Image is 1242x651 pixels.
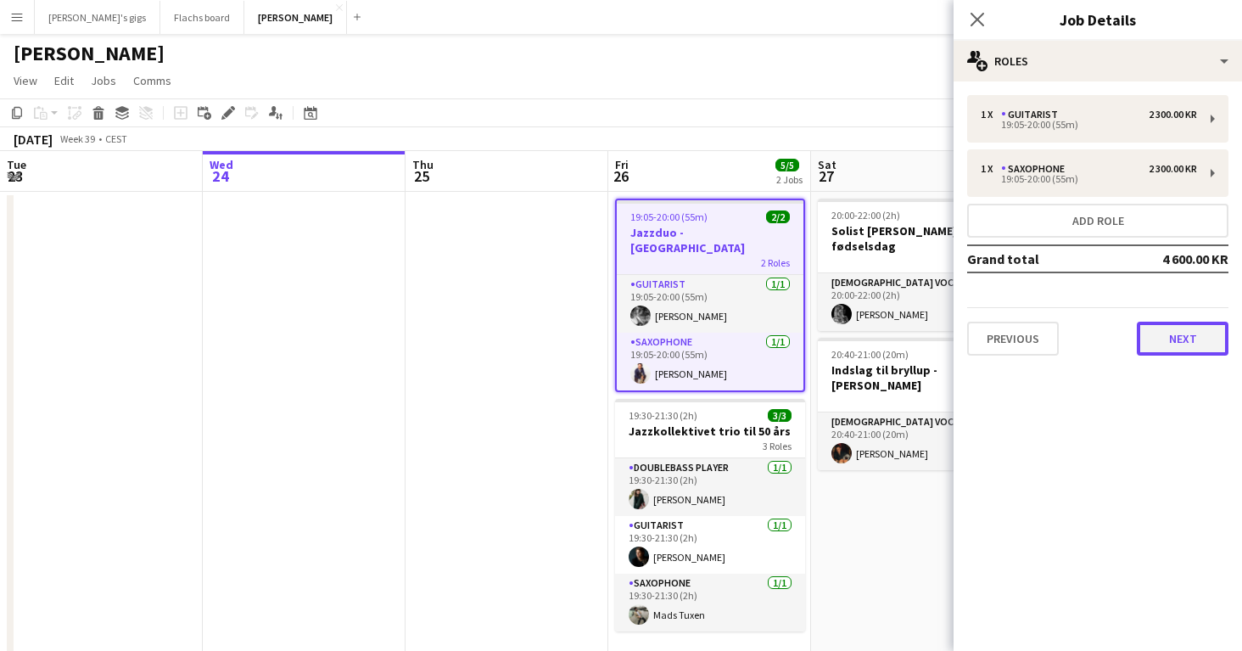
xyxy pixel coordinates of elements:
[7,157,26,172] span: Tue
[1149,163,1197,175] div: 2 300.00 KR
[35,1,160,34] button: [PERSON_NAME]'s gigs
[1149,109,1197,121] div: 2 300.00 KR
[981,109,1001,121] div: 1 x
[56,132,98,145] span: Week 39
[14,41,165,66] h1: [PERSON_NAME]
[210,157,233,172] span: Wed
[818,223,1008,254] h3: Solist [PERSON_NAME] til fødselsdag
[1137,322,1228,356] button: Next
[126,70,178,92] a: Comms
[954,41,1242,81] div: Roles
[981,121,1197,129] div: 19:05-20:00 (55m)
[831,348,909,361] span: 20:40-21:00 (20m)
[617,333,803,390] app-card-role: Saxophone1/119:05-20:00 (55m)[PERSON_NAME]
[818,412,1008,470] app-card-role: [DEMOGRAPHIC_DATA] Vocal + Guitar1/120:40-21:00 (20m)[PERSON_NAME]
[615,424,805,439] h3: Jazzkollektivet trio til 50 års
[615,199,805,392] app-job-card: 19:05-20:00 (55m)2/2Jazzduo - [GEOGRAPHIC_DATA]2 RolesGuitarist1/119:05-20:00 (55m)[PERSON_NAME]S...
[207,166,233,186] span: 24
[981,163,1001,175] div: 1 x
[14,131,53,148] div: [DATE]
[967,322,1059,356] button: Previous
[244,1,347,34] button: [PERSON_NAME]
[615,516,805,574] app-card-role: Guitarist1/119:30-21:30 (2h)[PERSON_NAME]
[831,209,900,222] span: 20:00-22:00 (2h)
[4,166,26,186] span: 23
[412,157,434,172] span: Thu
[768,409,792,422] span: 3/3
[54,73,74,88] span: Edit
[91,73,116,88] span: Jobs
[818,338,1008,470] app-job-card: 20:40-21:00 (20m)1/1Indslag til bryllup - [PERSON_NAME]1 Role[DEMOGRAPHIC_DATA] Vocal + Guitar1/1...
[761,256,790,269] span: 2 Roles
[815,166,836,186] span: 27
[48,70,81,92] a: Edit
[766,210,790,223] span: 2/2
[818,157,836,172] span: Sat
[776,173,803,186] div: 2 Jobs
[818,199,1008,331] app-job-card: 20:00-22:00 (2h)1/1Solist [PERSON_NAME] til fødselsdag1 Role[DEMOGRAPHIC_DATA] Vocal + guitar1/12...
[7,70,44,92] a: View
[1001,109,1065,121] div: Guitarist
[630,210,708,223] span: 19:05-20:00 (55m)
[613,166,629,186] span: 26
[1122,245,1228,272] td: 4 600.00 KR
[967,245,1122,272] td: Grand total
[615,458,805,516] app-card-role: Doublebass Player1/119:30-21:30 (2h)[PERSON_NAME]
[617,275,803,333] app-card-role: Guitarist1/119:05-20:00 (55m)[PERSON_NAME]
[615,574,805,631] app-card-role: Saxophone1/119:30-21:30 (2h)Mads Tuxen
[617,225,803,255] h3: Jazzduo - [GEOGRAPHIC_DATA]
[105,132,127,145] div: CEST
[629,409,697,422] span: 19:30-21:30 (2h)
[1001,163,1071,175] div: Saxophone
[818,273,1008,331] app-card-role: [DEMOGRAPHIC_DATA] Vocal + guitar1/120:00-22:00 (2h)[PERSON_NAME]
[410,166,434,186] span: 25
[775,159,799,171] span: 5/5
[954,8,1242,31] h3: Job Details
[615,399,805,631] app-job-card: 19:30-21:30 (2h)3/3Jazzkollektivet trio til 50 års3 RolesDoublebass Player1/119:30-21:30 (2h)[PER...
[133,73,171,88] span: Comms
[160,1,244,34] button: Flachs board
[14,73,37,88] span: View
[84,70,123,92] a: Jobs
[763,440,792,452] span: 3 Roles
[615,157,629,172] span: Fri
[818,362,1008,393] h3: Indslag til bryllup - [PERSON_NAME]
[967,204,1228,238] button: Add role
[981,175,1197,183] div: 19:05-20:00 (55m)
